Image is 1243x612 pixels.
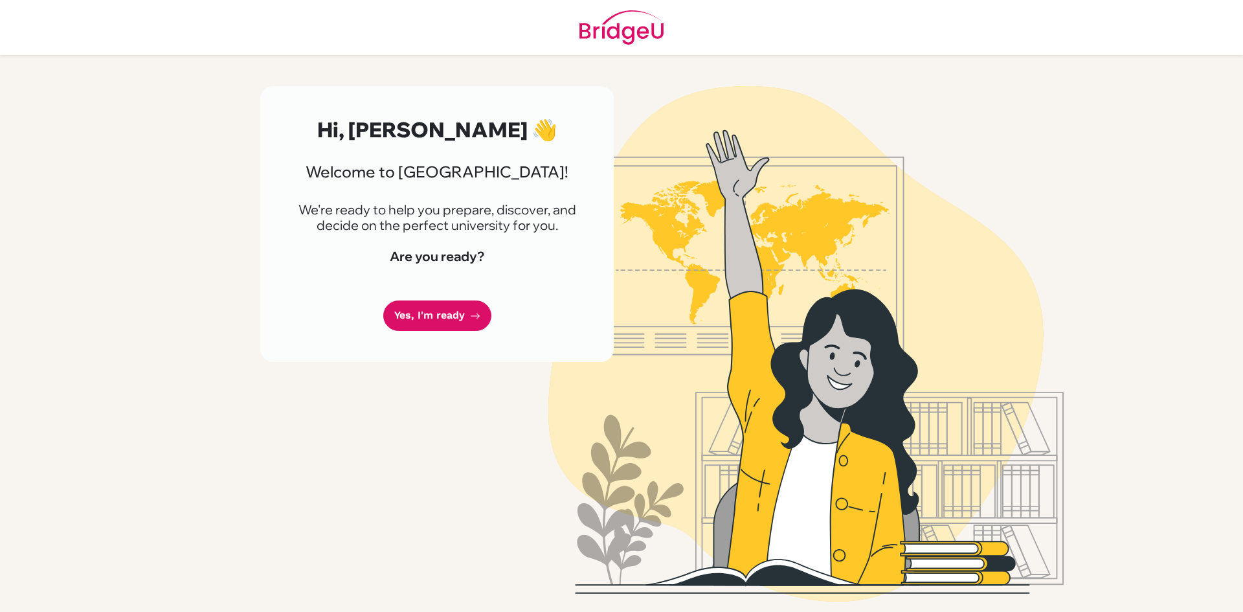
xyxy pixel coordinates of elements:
[291,163,583,181] h3: Welcome to [GEOGRAPHIC_DATA]!
[291,249,583,264] h4: Are you ready?
[383,300,491,331] a: Yes, I'm ready
[291,202,583,233] p: We're ready to help you prepare, discover, and decide on the perfect university for you.
[291,117,583,142] h2: Hi, [PERSON_NAME] 👋
[437,86,1175,602] img: Welcome to Bridge U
